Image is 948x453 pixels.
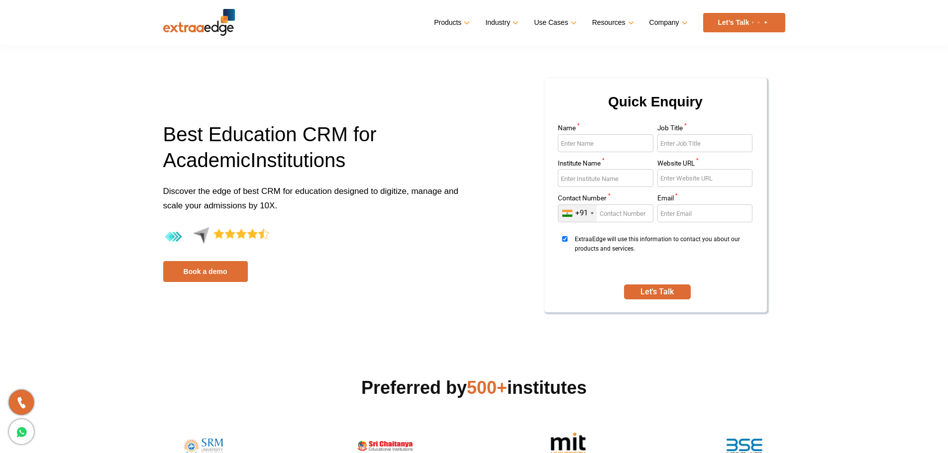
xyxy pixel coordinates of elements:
label: Contact Number [558,195,653,204]
label: Institute Name [558,160,653,170]
button: SUBMIT [624,284,691,299]
a: Use Cases [534,15,574,30]
input: Enter Website URL [657,169,753,187]
div: India (भारत): +91 [558,205,597,222]
label: Website URL [657,160,753,170]
span: 500+ [467,377,507,398]
h2: Preferred by institutes [163,376,785,400]
a: Products [434,15,468,30]
span: Discover the edge of best CRM for education designed to digitize, manage and scale your admission... [163,186,458,210]
h1: Best Education CRM for A I [163,121,467,184]
input: Enter Institute Name [558,169,653,187]
input: Enter Email [657,204,753,222]
input: Enter Name [558,134,653,152]
img: 4.4-aggregate-rating-by-users [163,227,269,247]
label: Email [657,195,753,204]
span: ExtraaEdge will use this information to contact you about our products and services. [575,235,749,272]
input: Enter Job Title [657,134,753,152]
input: ExtraaEdge will use this information to contact you about our products and services. [558,236,572,242]
div: +91 [575,208,588,218]
span: nstitutions [256,149,345,171]
a: Company [649,15,686,30]
h2: Quick Enquiry [556,90,755,125]
a: Book a demo [163,261,248,282]
span: cademic [176,149,250,171]
label: Name [558,125,653,134]
a: Industry [485,15,517,30]
a: Resources [592,15,632,30]
label: Job Title [657,125,753,134]
input: Enter Contact Number [558,204,653,222]
a: Let’s Talk [703,13,785,32]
